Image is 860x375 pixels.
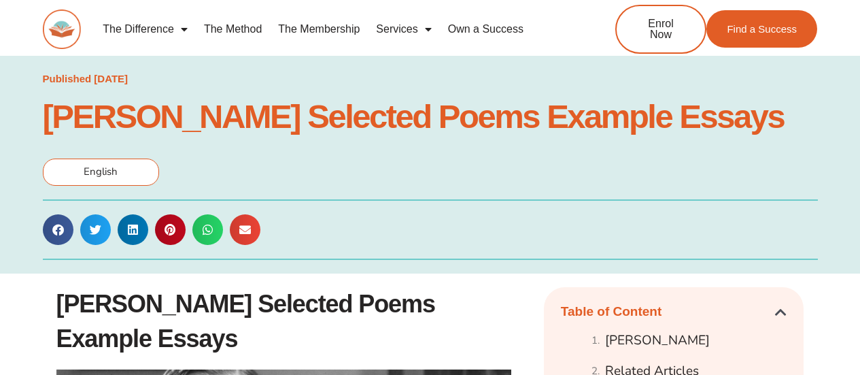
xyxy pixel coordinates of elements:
div: Share on whatsapp [192,214,223,245]
a: The Difference [94,14,196,45]
div: Share on twitter [80,214,111,245]
a: Published [DATE] [43,69,128,88]
h4: Table of Content [561,304,775,320]
div: Share on pinterest [155,214,186,245]
div: Share on email [230,214,260,245]
span: Enrol Now [637,18,685,40]
h1: [PERSON_NAME] Selected Poems Example Essays [56,287,530,356]
a: The Membership [270,14,368,45]
time: [DATE] [94,73,128,84]
span: English [84,165,118,178]
span: Find a Success [727,24,797,34]
div: Close table of contents [775,306,787,319]
div: Share on facebook [43,214,73,245]
div: Share on linkedin [118,214,148,245]
a: Find a Success [706,10,817,48]
a: Enrol Now [615,5,706,54]
a: Services [368,14,439,45]
h1: [PERSON_NAME] Selected Poems Example Essays [43,101,818,131]
nav: Menu [94,14,570,45]
a: Own a Success [440,14,532,45]
a: [PERSON_NAME] [605,329,710,353]
span: Published [43,73,92,84]
a: The Method [196,14,270,45]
